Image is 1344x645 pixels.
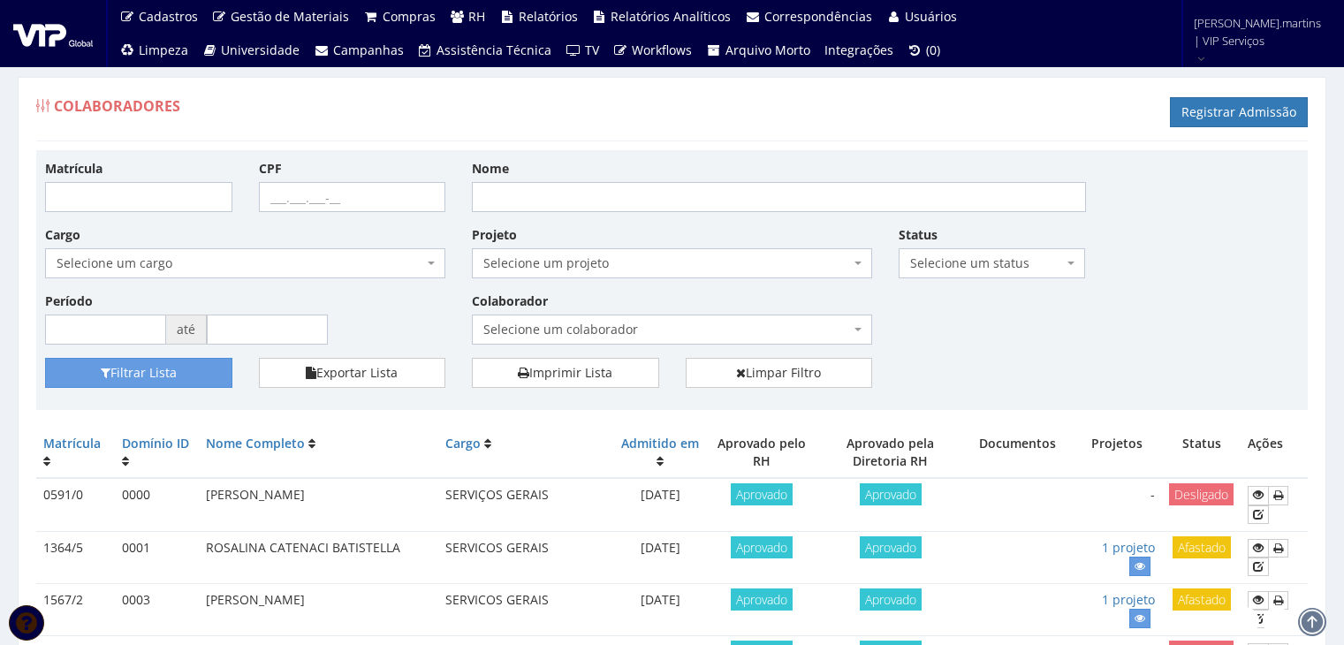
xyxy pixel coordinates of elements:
td: - [1071,478,1162,531]
td: [PERSON_NAME] [199,583,438,635]
td: 0000 [115,478,199,531]
span: Cadastros [139,8,198,25]
td: [DATE] [614,531,707,583]
td: SERVICOS GERAIS [438,583,614,635]
td: 0001 [115,531,199,583]
a: Universidade [195,34,308,67]
span: Campanhas [333,42,404,58]
td: SERVIÇOS GERAIS [438,478,614,531]
span: Aprovado [731,588,793,611]
a: Registrar Admissão [1170,97,1308,127]
a: Nome Completo [206,435,305,451]
span: RH [468,8,485,25]
a: Domínio ID [122,435,189,451]
a: Imprimir Lista [472,358,659,388]
a: Workflows [606,34,700,67]
td: 1364/5 [36,531,115,583]
label: Período [45,292,93,310]
label: Cargo [45,226,80,244]
a: Limpar Filtro [686,358,873,388]
img: logo [13,20,93,47]
span: Colaboradores [54,96,180,116]
input: ___.___.___-__ [259,182,446,212]
td: 0591/0 [36,478,115,531]
span: Universidade [221,42,300,58]
td: [PERSON_NAME] [199,478,438,531]
span: Assistência Técnica [437,42,551,58]
span: Selecione um status [910,254,1064,272]
a: 1 projeto [1102,591,1155,608]
span: TV [585,42,599,58]
span: Selecione um colaborador [483,321,850,338]
td: [DATE] [614,478,707,531]
th: Ações [1241,428,1308,478]
td: 0003 [115,583,199,635]
label: Nome [472,160,509,178]
span: Afastado [1173,588,1231,611]
td: 1567/2 [36,583,115,635]
span: Selecione um status [899,248,1086,278]
a: 1 projeto [1102,539,1155,556]
th: Documentos [965,428,1071,478]
button: Filtrar Lista [45,358,232,388]
span: Usuários [905,8,957,25]
span: Relatórios Analíticos [611,8,731,25]
span: até [166,315,207,345]
label: CPF [259,160,282,178]
span: Integrações [824,42,893,58]
th: Status [1162,428,1241,478]
td: SERVICOS GERAIS [438,531,614,583]
label: Status [899,226,938,244]
span: Desligado [1169,483,1234,505]
th: Aprovado pelo RH [707,428,816,478]
th: Projetos [1071,428,1162,478]
span: Aprovado [860,483,922,505]
span: Selecione um colaborador [472,315,872,345]
span: Relatórios [519,8,578,25]
span: [PERSON_NAME].martins | VIP Serviços [1194,14,1321,49]
a: Admitido em [621,435,699,451]
label: Colaborador [472,292,548,310]
label: Projeto [472,226,517,244]
label: Matrícula [45,160,103,178]
a: Cargo [445,435,481,451]
a: Integrações [817,34,900,67]
span: Correspondências [764,8,872,25]
span: (0) [926,42,940,58]
a: Limpeza [112,34,195,67]
span: Aprovado [860,588,922,611]
a: Matrícula [43,435,101,451]
a: TV [558,34,606,67]
span: Selecione um projeto [472,248,872,278]
a: Assistência Técnica [411,34,559,67]
th: Aprovado pela Diretoria RH [816,428,965,478]
span: Compras [383,8,436,25]
a: Campanhas [307,34,411,67]
span: Workflows [632,42,692,58]
span: Aprovado [731,483,793,505]
span: Selecione um projeto [483,254,850,272]
span: Arquivo Morto [725,42,810,58]
td: [DATE] [614,583,707,635]
button: Exportar Lista [259,358,446,388]
span: Gestão de Materiais [231,8,349,25]
span: Limpeza [139,42,188,58]
span: Aprovado [731,536,793,558]
span: Aprovado [860,536,922,558]
a: Arquivo Morto [699,34,817,67]
span: Afastado [1173,536,1231,558]
a: (0) [900,34,948,67]
span: Selecione um cargo [57,254,423,272]
td: ROSALINA CATENACI BATISTELLA [199,531,438,583]
span: Selecione um cargo [45,248,445,278]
